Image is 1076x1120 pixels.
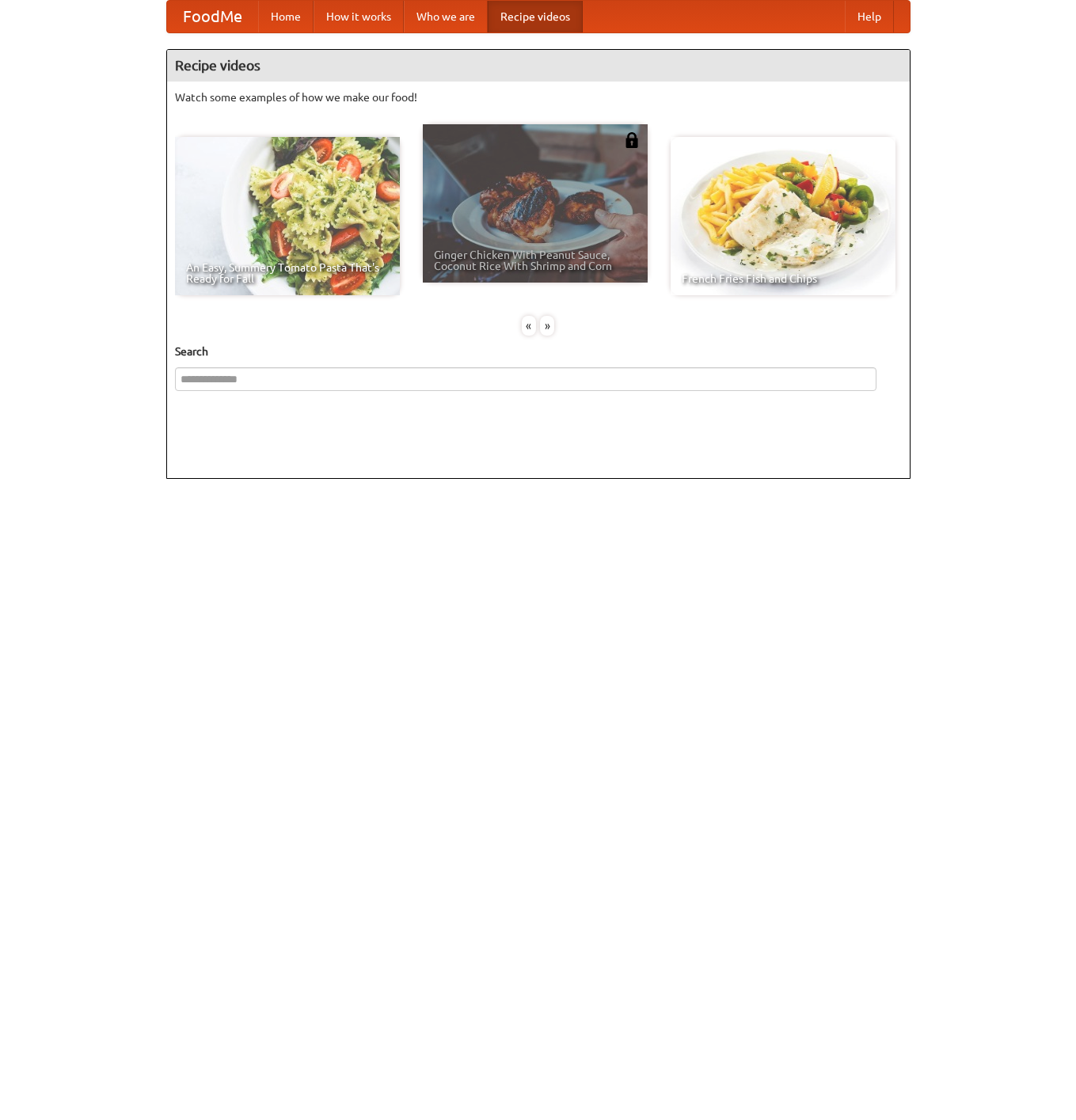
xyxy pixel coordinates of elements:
h5: Search [175,344,902,359]
a: Who we are [404,1,488,32]
a: Recipe videos [488,1,583,32]
img: 483408.png [624,132,640,148]
p: Watch some examples of how we make our food! [175,89,902,105]
span: French Fries Fish and Chips [682,273,884,284]
a: French Fries Fish and Chips [671,137,895,295]
a: FoodMe [167,1,258,32]
div: « [522,316,536,336]
a: How it works [314,1,404,32]
a: Home [258,1,314,32]
a: An Easy, Summery Tomato Pasta That's Ready for Fall [175,137,400,295]
h4: Recipe videos [167,50,910,82]
div: » [540,316,554,336]
span: An Easy, Summery Tomato Pasta That's Ready for Fall [186,262,389,284]
a: Help [845,1,894,32]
